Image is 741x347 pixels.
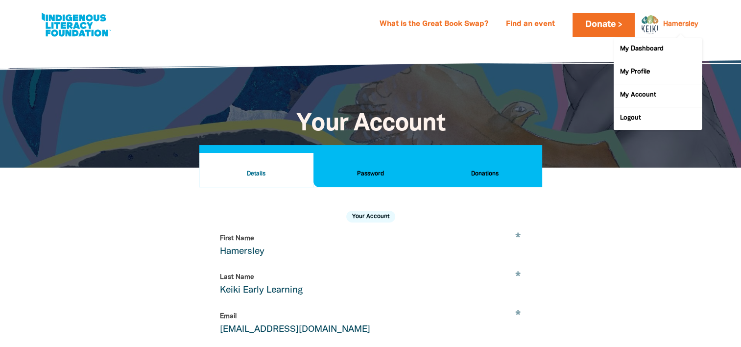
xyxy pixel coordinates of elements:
button: Donations [428,153,542,187]
a: My Dashboard [614,38,702,61]
a: Donate [573,13,634,37]
a: Find an event [500,17,561,32]
a: Hamersley [663,21,698,28]
h2: Your Account [346,211,395,223]
h2: Donations [435,169,534,179]
a: What is the Great Book Swap? [374,17,494,32]
a: Logout [614,107,702,130]
a: My Profile [614,61,702,84]
h2: Details [207,169,306,179]
button: Details [199,153,313,187]
h2: Password [321,169,420,179]
span: Your Account [296,113,445,135]
a: My Account [614,84,702,107]
button: Password [313,153,428,187]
